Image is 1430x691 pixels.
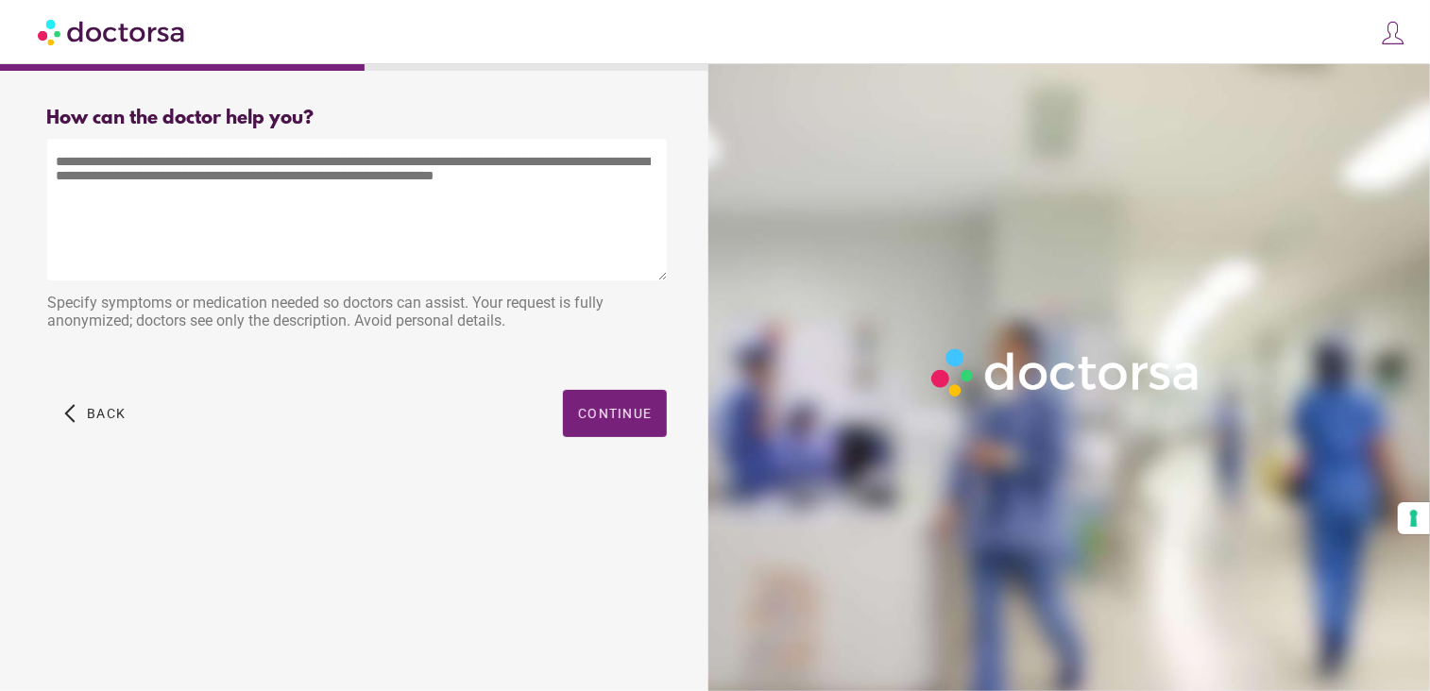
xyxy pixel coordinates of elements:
[578,406,652,421] span: Continue
[924,341,1210,404] img: Logo-Doctorsa-trans-White-partial-flat.png
[1380,20,1406,46] img: icons8-customer-100.png
[57,390,133,437] button: arrow_back_ios Back
[38,10,187,53] img: Doctorsa.com
[47,108,667,129] div: How can the doctor help you?
[563,390,667,437] button: Continue
[47,284,667,344] div: Specify symptoms or medication needed so doctors can assist. Your request is fully anonymized; do...
[1398,502,1430,534] button: Your consent preferences for tracking technologies
[87,406,126,421] span: Back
